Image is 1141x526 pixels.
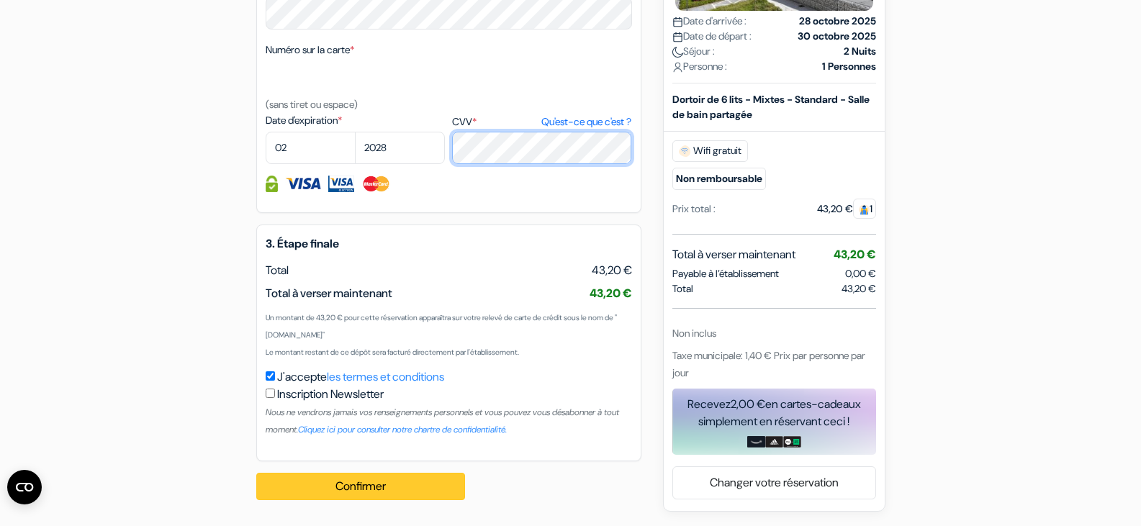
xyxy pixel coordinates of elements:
small: Nous ne vendrons jamais vos renseignements personnels et vous pouvez vous désabonner à tout moment. [266,407,619,435]
span: Personne : [672,59,727,74]
span: 43,20 € [592,262,632,279]
a: Changer votre réservation [673,469,875,496]
span: Taxe municipale: 1,40 € Prix par personne par jour [672,349,865,379]
strong: 1 Personnes [822,59,876,74]
span: Wifi gratuit [672,140,748,162]
strong: 30 octobre 2025 [798,29,876,44]
strong: 28 octobre 2025 [799,14,876,29]
span: Total à verser maintenant [266,286,392,301]
span: Total [672,281,693,296]
span: Date d'arrivée : [672,14,747,29]
div: Non inclus [672,326,876,341]
label: CVV [452,114,631,130]
span: Total à verser maintenant [672,246,795,263]
span: Date de départ : [672,29,752,44]
div: 43,20 € [817,201,876,217]
label: Date d'expiration [266,113,445,128]
a: les termes et conditions [327,369,444,384]
img: calendar.svg [672,17,683,27]
img: user_icon.svg [672,62,683,73]
span: 0,00 € [845,267,876,280]
span: 43,20 € [590,286,632,301]
span: 2,00 € [731,396,765,412]
span: Total [266,263,289,278]
button: Ouvrir le widget CMP [7,470,42,504]
a: Qu'est-ce que c'est ? [541,114,631,130]
img: Visa Electron [328,176,354,192]
span: Séjour : [672,44,715,59]
img: amazon-card-no-text.png [747,436,765,448]
b: Dortoir de 6 lits - Mixtes - Standard - Salle de bain partagée [672,93,870,121]
div: Recevez en cartes-cadeaux simplement en réservant ceci ! [672,396,876,430]
img: calendar.svg [672,32,683,42]
img: Master Card [361,176,391,192]
small: Le montant restant de ce dépôt sera facturé directement par l'établissement. [266,348,519,357]
a: Cliquez ici pour consulter notre chartre de confidentialité. [298,424,507,435]
small: Un montant de 43,20 € pour cette réservation apparaîtra sur votre relevé de carte de crédit sous ... [266,313,617,340]
img: adidas-card.png [765,436,783,448]
img: Visa [285,176,321,192]
strong: 2 Nuits [844,44,876,59]
span: 43,20 € [842,281,876,296]
span: 43,20 € [834,247,876,262]
img: guest.svg [859,204,870,215]
span: 1 [853,199,876,219]
small: (sans tiret ou espace) [266,98,358,111]
img: Information de carte de crédit entièrement encryptée et sécurisée [266,176,278,192]
button: Confirmer [256,473,465,500]
img: moon.svg [672,47,683,58]
label: J'accepte [277,368,444,386]
label: Numéro sur la carte [266,42,354,58]
h5: 3. Étape finale [266,237,632,250]
small: Non remboursable [672,168,766,190]
img: free_wifi.svg [679,145,690,157]
div: Prix total : [672,201,716,217]
img: uber-uber-eats-card.png [783,436,801,448]
label: Inscription Newsletter [277,386,384,403]
span: Payable à l’établissement [672,266,779,281]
